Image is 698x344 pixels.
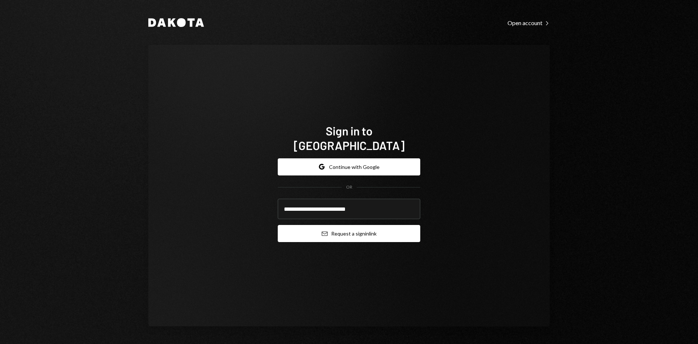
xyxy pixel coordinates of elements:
[508,19,550,27] a: Open account
[278,158,420,175] button: Continue with Google
[278,123,420,153] h1: Sign in to [GEOGRAPHIC_DATA]
[346,184,352,190] div: OR
[278,225,420,242] button: Request a signinlink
